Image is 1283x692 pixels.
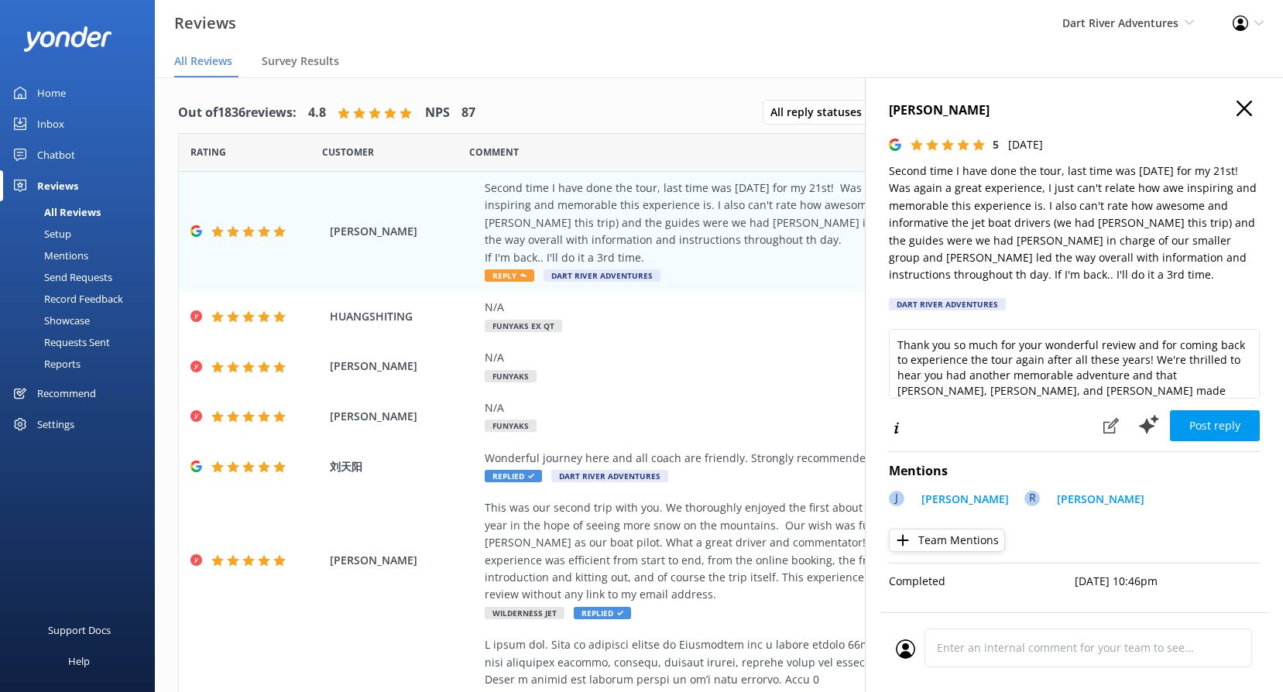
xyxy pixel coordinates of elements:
[9,353,81,375] div: Reports
[485,420,537,432] span: Funyaks
[174,53,232,69] span: All Reviews
[1237,101,1252,118] button: Close
[485,320,562,332] span: Funyaks ex QT
[37,409,74,440] div: Settings
[9,201,101,223] div: All Reviews
[9,223,71,245] div: Setup
[485,349,1154,366] div: N/A
[889,101,1260,121] h4: [PERSON_NAME]
[178,103,297,123] h4: Out of 1836 reviews:
[1075,573,1261,590] p: [DATE] 10:46pm
[37,378,96,409] div: Recommend
[889,573,1075,590] p: Completed
[23,26,112,52] img: yonder-white-logo.png
[1062,15,1178,30] span: Dart River Adventures
[770,104,871,121] span: All reply statuses
[469,145,519,159] span: Question
[485,370,537,382] span: Funyaks
[1170,410,1260,441] button: Post reply
[544,269,660,282] span: Dart River Adventures
[574,607,631,619] span: Replied
[330,458,477,475] span: 刘天阳
[330,408,477,425] span: [PERSON_NAME]
[9,245,88,266] div: Mentions
[308,103,326,123] h4: 4.8
[9,331,155,353] a: Requests Sent
[1049,491,1144,512] a: [PERSON_NAME]
[889,491,904,506] div: J
[551,470,668,482] span: Dart River Adventures
[9,288,123,310] div: Record Feedback
[1057,491,1144,508] p: [PERSON_NAME]
[190,145,226,159] span: Date
[330,223,477,240] span: [PERSON_NAME]
[485,180,1154,266] div: Second time I have done the tour, last time was [DATE] for my 21st! Was again a great experience,...
[174,11,236,36] h3: Reviews
[485,607,564,619] span: Wilderness Jet
[9,310,155,331] a: Showcase
[9,266,112,288] div: Send Requests
[485,269,534,282] span: Reply
[889,329,1260,399] textarea: Thank you so much for your wonderful review and for coming back to experience the tour again afte...
[37,139,75,170] div: Chatbot
[1008,136,1043,153] p: [DATE]
[485,499,1154,603] div: This was our second trip with you. We thoroughly enjoyed the first about [DATE] and decided to re...
[1024,491,1040,506] div: R
[485,450,1154,467] div: Wonderful journey here and all coach are friendly. Strongly recommended!
[9,245,155,266] a: Mentions
[485,470,542,482] span: Replied
[37,170,78,201] div: Reviews
[322,145,374,159] span: Date
[889,529,1005,552] button: Team Mentions
[37,77,66,108] div: Home
[9,310,90,331] div: Showcase
[914,491,1009,512] a: [PERSON_NAME]
[485,299,1154,316] div: N/A
[921,491,1009,508] p: [PERSON_NAME]
[37,108,64,139] div: Inbox
[330,358,477,375] span: [PERSON_NAME]
[889,461,1260,481] h4: Mentions
[485,399,1154,416] div: N/A
[9,288,155,310] a: Record Feedback
[896,639,915,659] img: user_profile.svg
[461,103,475,123] h4: 87
[425,103,450,123] h4: NPS
[330,308,477,325] span: HUANGSHITING
[330,552,477,569] span: [PERSON_NAME]
[9,266,155,288] a: Send Requests
[262,53,339,69] span: Survey Results
[48,615,111,646] div: Support Docs
[68,646,90,677] div: Help
[889,163,1260,284] p: Second time I have done the tour, last time was [DATE] for my 21st! Was again a great experience,...
[9,223,155,245] a: Setup
[9,353,155,375] a: Reports
[9,201,155,223] a: All Reviews
[9,331,110,353] div: Requests Sent
[993,137,999,152] span: 5
[889,298,1006,310] div: Dart River Adventures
